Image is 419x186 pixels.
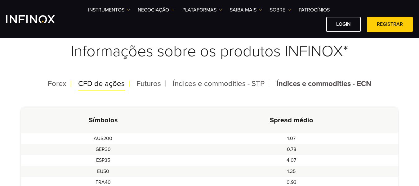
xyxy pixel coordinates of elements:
[136,79,161,88] span: Futuros
[48,79,66,88] span: Forex
[21,144,185,155] td: GER30
[173,79,265,88] span: Índices e commodities - STP
[367,17,413,32] a: Registrar
[21,155,185,166] td: ESP35
[185,144,398,155] td: 0.78
[326,17,361,32] a: Login
[185,166,398,177] td: 1.35
[138,6,175,14] a: NEGOCIAÇÃO
[21,166,185,177] td: EU50
[276,79,371,88] span: Índices e commodities - ECN
[185,155,398,166] td: 4.07
[21,27,398,76] h3: Informações sobre os produtos INFINOX*
[88,6,130,14] a: Instrumentos
[6,15,69,23] a: INFINOX Logo
[21,133,185,144] td: AUS200
[185,133,398,144] td: 1.07
[299,6,330,14] a: Patrocínios
[230,6,262,14] a: Saiba mais
[89,116,118,124] span: Símbolos
[182,6,222,14] a: PLATAFORMAS
[270,6,291,14] a: SOBRE
[78,79,125,88] span: CFD de ações
[270,116,313,124] span: Spread médio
